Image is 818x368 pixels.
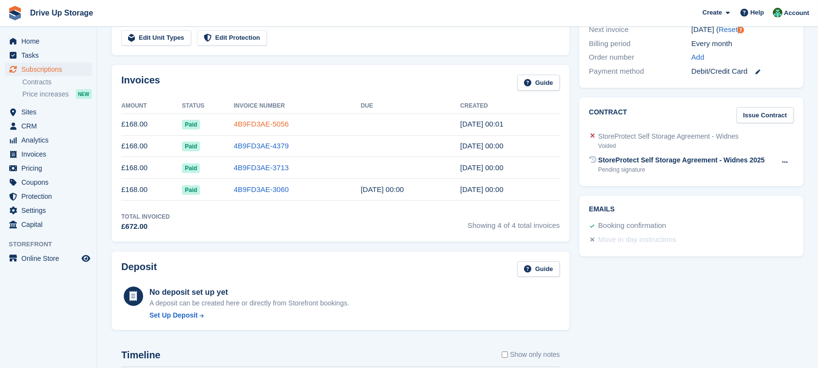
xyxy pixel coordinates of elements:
th: Amount [121,98,182,114]
span: CRM [21,119,80,133]
span: Showing 4 of 4 total invoices [468,212,560,232]
img: stora-icon-8386f47178a22dfd0bd8f6a31ec36ba5ce8667c1dd55bd0f319d3a0aa187defe.svg [8,6,22,20]
span: Coupons [21,176,80,189]
time: 2025-09-03 23:00:23 UTC [460,142,504,150]
a: 4B9FD3AE-3060 [234,185,289,193]
div: No deposit set up yet [149,287,349,298]
a: Edit Protection [197,30,267,46]
a: menu [5,105,92,119]
span: Paid [182,120,200,129]
time: 2025-08-03 23:00:53 UTC [460,163,504,172]
span: Account [784,8,809,18]
div: Billing period [589,38,691,49]
td: £168.00 [121,157,182,179]
span: Invoices [21,147,80,161]
a: Preview store [80,253,92,264]
a: menu [5,34,92,48]
th: Created [460,98,560,114]
p: A deposit can be created here or directly from Storefront bookings. [149,298,349,308]
span: Home [21,34,80,48]
span: Pricing [21,161,80,175]
div: Booking confirmation [598,220,666,232]
div: Every month [691,38,794,49]
td: £168.00 [121,179,182,201]
a: menu [5,147,92,161]
a: 4B9FD3AE-4379 [234,142,289,150]
a: menu [5,176,92,189]
span: Sites [21,105,80,119]
a: menu [5,204,92,217]
a: menu [5,218,92,231]
div: StoreProtect Self Storage Agreement - Widnes 2025 [598,155,765,165]
h2: Timeline [121,350,161,361]
a: menu [5,48,92,62]
a: menu [5,63,92,76]
a: menu [5,119,92,133]
span: Subscriptions [21,63,80,76]
span: Analytics [21,133,80,147]
div: Total Invoiced [121,212,170,221]
span: Protection [21,190,80,203]
img: Camille [773,8,783,17]
span: Paid [182,142,200,151]
a: Drive Up Storage [26,5,97,21]
div: Move in day instructions [598,234,676,246]
div: Next invoice [589,24,691,35]
div: NEW [76,89,92,99]
div: Debit/Credit Card [691,66,794,77]
th: Invoice Number [234,98,361,114]
time: 2025-07-04 23:00:00 UTC [361,185,404,193]
h2: Deposit [121,261,157,277]
th: Due [361,98,460,114]
a: 4B9FD3AE-3713 [234,163,289,172]
a: Set Up Deposit [149,310,349,320]
a: Contracts [22,78,92,87]
td: £168.00 [121,135,182,157]
span: Settings [21,204,80,217]
h2: Emails [589,206,794,213]
div: Payment method [589,66,691,77]
label: Show only notes [502,350,560,360]
span: Paid [182,185,200,195]
div: Pending signature [598,165,765,174]
span: Capital [21,218,80,231]
a: menu [5,252,92,265]
span: Storefront [9,240,97,249]
a: Edit Unit Types [121,30,191,46]
a: Guide [517,261,560,277]
span: Help [751,8,764,17]
a: Reset [719,25,737,33]
div: Set Up Deposit [149,310,198,320]
a: Price increases NEW [22,89,92,99]
a: Guide [517,75,560,91]
a: Add [691,52,704,63]
h2: Invoices [121,75,160,91]
span: Price increases [22,90,69,99]
time: 2025-07-03 23:00:04 UTC [460,185,504,193]
span: Paid [182,163,200,173]
div: [DATE] ( ) [691,24,794,35]
a: menu [5,133,92,147]
td: £168.00 [121,113,182,135]
div: Tooltip anchor [736,26,745,34]
th: Status [182,98,234,114]
a: 4B9FD3AE-5056 [234,120,289,128]
h2: Contract [589,107,627,123]
input: Show only notes [502,350,508,360]
span: Create [703,8,722,17]
span: Tasks [21,48,80,62]
a: menu [5,161,92,175]
div: Voided [598,142,738,150]
div: £672.00 [121,221,170,232]
a: menu [5,190,92,203]
a: Issue Contract [736,107,794,123]
div: Order number [589,52,691,63]
div: StoreProtect Self Storage Agreement - Widnes [598,131,738,142]
time: 2025-10-03 23:01:04 UTC [460,120,504,128]
span: Online Store [21,252,80,265]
